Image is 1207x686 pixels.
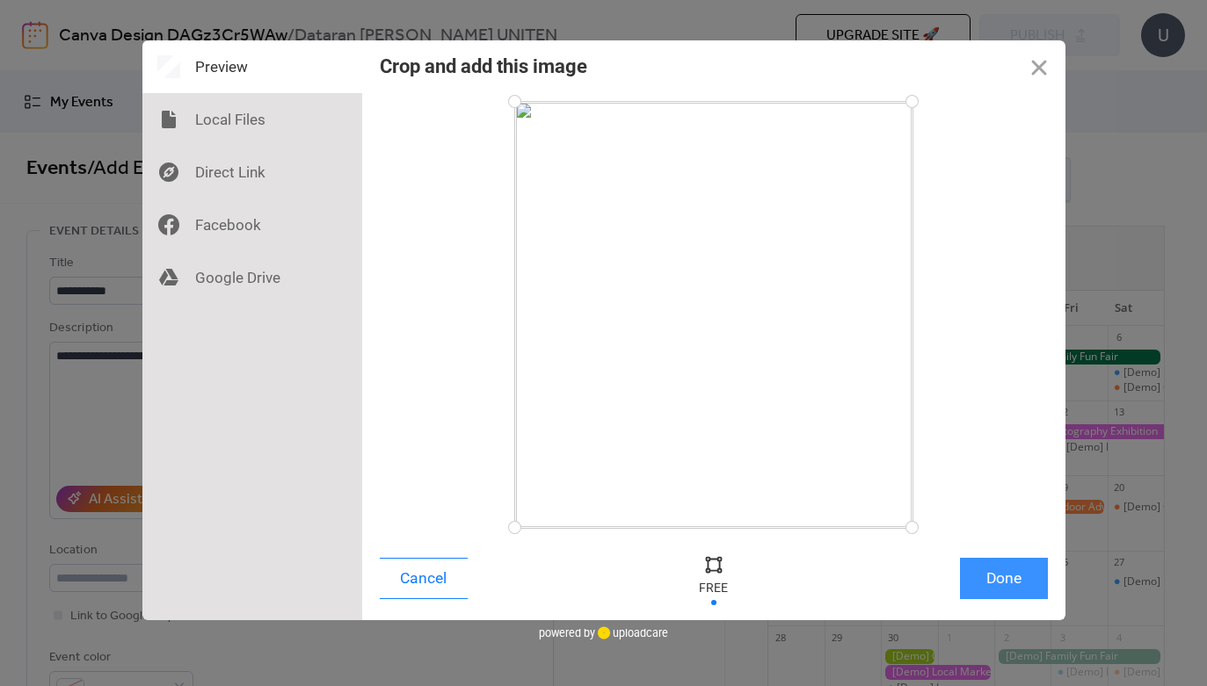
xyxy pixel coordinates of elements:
[960,558,1048,599] button: Done
[142,93,362,146] div: Local Files
[142,251,362,304] div: Google Drive
[380,558,468,599] button: Cancel
[1013,40,1065,93] button: Close
[142,146,362,199] div: Direct Link
[539,620,668,646] div: powered by
[595,626,668,639] a: uploadcare
[142,199,362,251] div: Facebook
[142,40,362,93] div: Preview
[380,55,587,77] div: Crop and add this image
